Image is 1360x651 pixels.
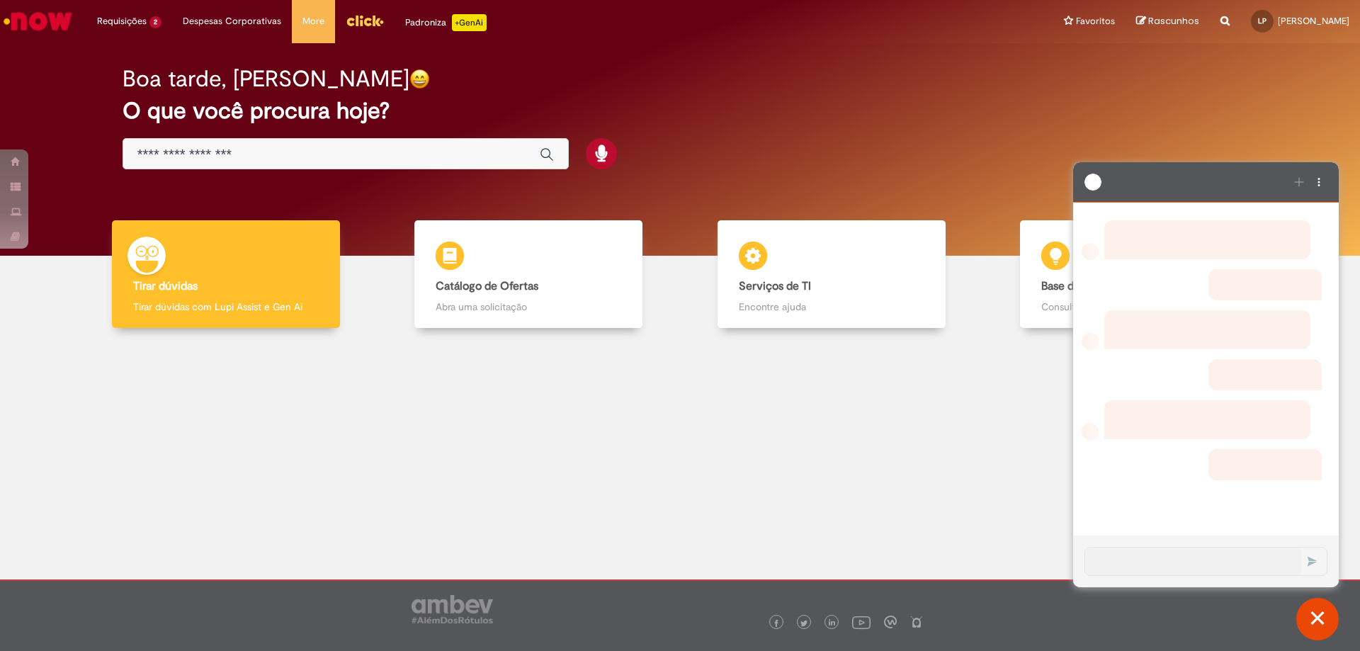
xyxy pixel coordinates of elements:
iframe: Suporte do Bate-Papo [1073,162,1339,587]
img: logo_footer_twitter.png [800,620,807,627]
h2: Boa tarde, [PERSON_NAME] [123,67,409,91]
span: LP [1258,16,1266,26]
span: Requisições [97,14,147,28]
a: Base de Conhecimento Consulte e aprenda [983,220,1286,329]
img: logo_footer_facebook.png [773,620,780,627]
p: Abra uma solicitação [436,300,621,314]
b: Tirar dúvidas [133,279,198,293]
img: logo_footer_ambev_rotulo_gray.png [412,595,493,623]
p: Encontre ajuda [739,300,924,314]
a: Tirar dúvidas Tirar dúvidas com Lupi Assist e Gen Ai [74,220,378,329]
a: Rascunhos [1136,15,1199,28]
img: logo_footer_youtube.png [852,613,871,631]
img: happy-face.png [409,69,430,89]
p: Consulte e aprenda [1041,300,1227,314]
img: logo_footer_naosei.png [910,616,923,628]
img: click_logo_yellow_360x200.png [346,10,384,31]
button: Fechar conversa de suporte [1296,598,1339,640]
h2: O que você procura hoje? [123,98,1238,123]
img: ServiceNow [1,7,74,35]
div: Padroniza [405,14,487,31]
p: +GenAi [452,14,487,31]
span: Favoritos [1076,14,1115,28]
span: [PERSON_NAME] [1278,15,1349,27]
img: logo_footer_linkedin.png [829,619,836,628]
b: Serviços de TI [739,279,811,293]
span: 2 [149,16,161,28]
a: Serviços de TI Encontre ajuda [680,220,983,329]
p: Tirar dúvidas com Lupi Assist e Gen Ai [133,300,319,314]
img: logo_footer_workplace.png [884,616,897,628]
span: More [302,14,324,28]
b: Catálogo de Ofertas [436,279,538,293]
a: Catálogo de Ofertas Abra uma solicitação [378,220,681,329]
span: Despesas Corporativas [183,14,281,28]
span: Rascunhos [1148,14,1199,28]
b: Base de Conhecimento [1041,279,1158,293]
